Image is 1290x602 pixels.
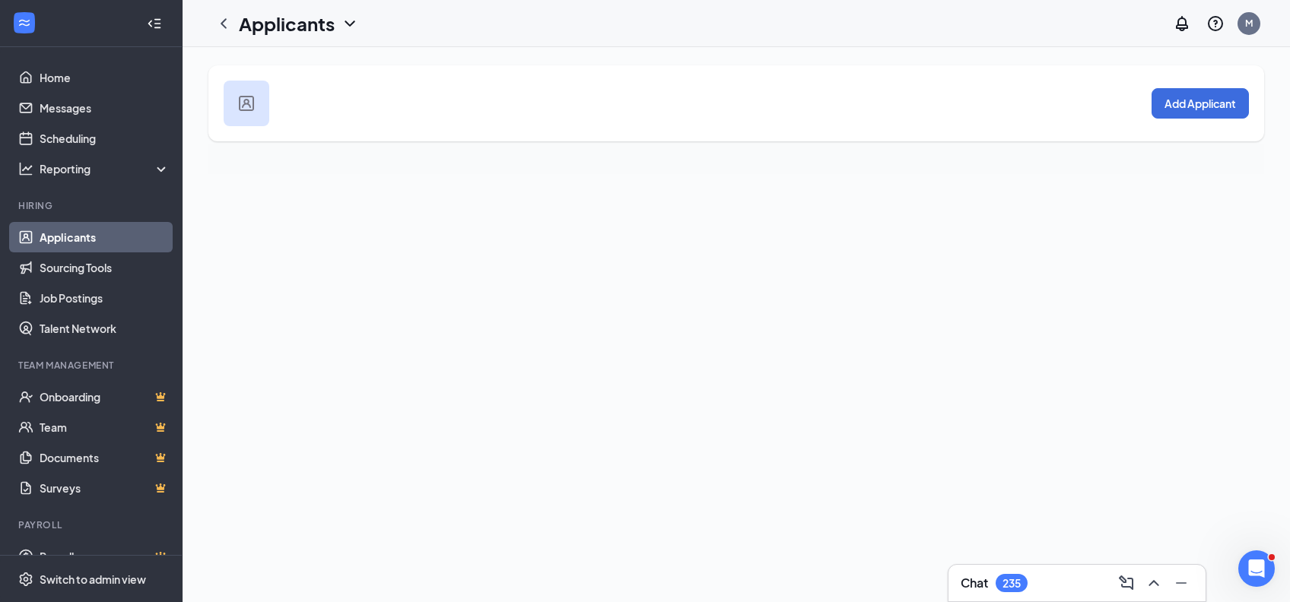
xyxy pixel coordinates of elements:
svg: ChevronLeft [214,14,233,33]
svg: ChevronUp [1145,574,1163,592]
a: Messages [40,93,170,123]
button: ComposeMessage [1114,571,1139,595]
svg: Analysis [18,161,33,176]
svg: ComposeMessage [1117,574,1136,592]
div: Payroll [18,518,167,531]
div: 235 [1002,577,1021,590]
div: Switch to admin view [40,572,146,587]
a: Sourcing Tools [40,252,170,283]
svg: Collapse [147,16,162,31]
svg: Minimize [1172,574,1190,592]
a: Home [40,62,170,93]
div: Hiring [18,199,167,212]
svg: Settings [18,572,33,587]
h3: Chat [961,575,988,591]
button: Minimize [1169,571,1193,595]
button: Add Applicant [1152,88,1249,119]
a: Applicants [40,222,170,252]
div: Reporting [40,161,170,176]
a: TeamCrown [40,412,170,442]
svg: Notifications [1173,14,1191,33]
button: ChevronUp [1142,571,1166,595]
img: user icon [239,96,254,111]
svg: ChevronDown [341,14,359,33]
h1: Applicants [239,11,335,36]
svg: WorkstreamLogo [17,15,32,30]
div: M [1245,17,1253,30]
iframe: Intercom live chat [1238,550,1275,587]
svg: QuestionInfo [1206,14,1225,33]
a: DocumentsCrown [40,442,170,473]
div: Team Management [18,359,167,372]
a: Talent Network [40,313,170,344]
a: Scheduling [40,123,170,154]
a: SurveysCrown [40,473,170,503]
a: Job Postings [40,283,170,313]
a: PayrollCrown [40,541,170,572]
a: OnboardingCrown [40,382,170,412]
